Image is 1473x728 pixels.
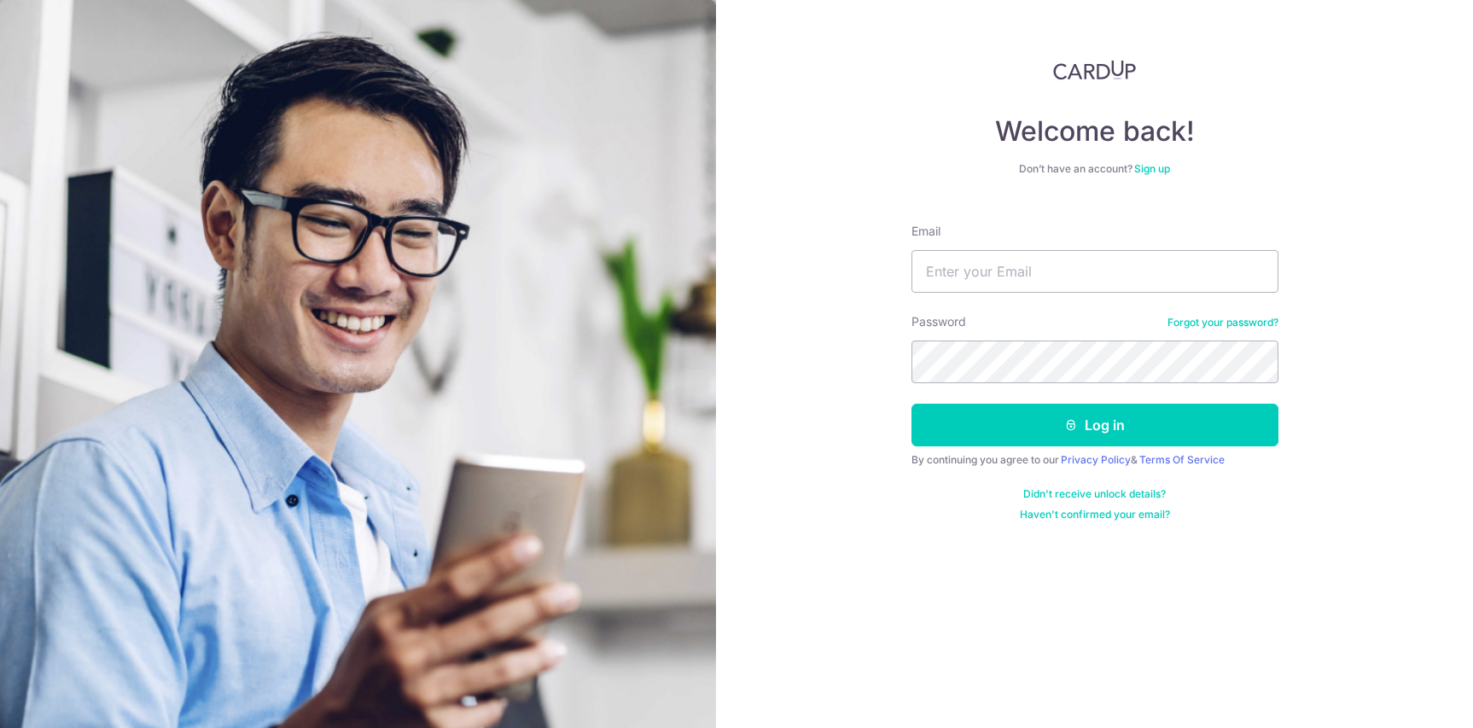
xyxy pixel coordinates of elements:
div: By continuing you agree to our & [911,453,1278,467]
h4: Welcome back! [911,114,1278,149]
a: Privacy Policy [1061,453,1131,466]
img: CardUp Logo [1053,60,1137,80]
a: Forgot your password? [1167,316,1278,329]
input: Enter your Email [911,250,1278,293]
a: Haven't confirmed your email? [1020,508,1170,521]
label: Email [911,223,940,240]
a: Terms Of Service [1139,453,1225,466]
label: Password [911,313,966,330]
a: Didn't receive unlock details? [1023,487,1166,501]
a: Sign up [1134,162,1170,175]
button: Log in [911,404,1278,446]
div: Don’t have an account? [911,162,1278,176]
